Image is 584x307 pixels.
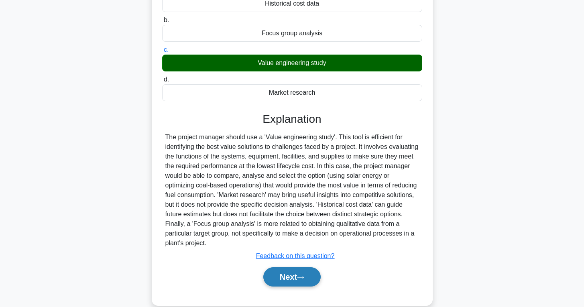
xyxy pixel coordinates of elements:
div: The project manager should use a 'Value engineering study'. This tool is efficient for identifyin... [165,132,419,248]
div: Value engineering study [162,55,422,71]
a: Feedback on this question? [256,252,335,259]
h3: Explanation [167,112,417,126]
button: Next [263,267,321,287]
span: d. [164,76,169,83]
span: b. [164,16,169,23]
div: Focus group analysis [162,25,422,42]
span: c. [164,46,169,53]
div: Market research [162,84,422,101]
